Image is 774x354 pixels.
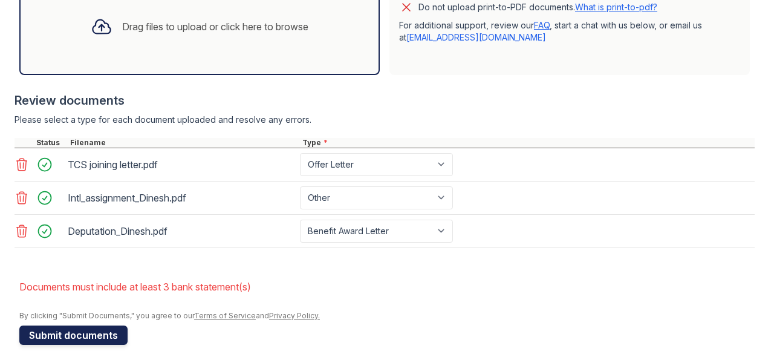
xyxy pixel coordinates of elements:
div: Intl_assignment_Dinesh.pdf [68,188,295,208]
div: TCS joining letter.pdf [68,155,295,174]
div: By clicking "Submit Documents," you agree to our and [19,311,755,321]
a: Terms of Service [194,311,256,320]
li: Documents must include at least 3 bank statement(s) [19,275,755,299]
div: Status [34,138,68,148]
div: Type [300,138,755,148]
button: Submit documents [19,326,128,345]
div: Review documents [15,92,755,109]
p: For additional support, review our , start a chat with us below, or email us at [399,19,740,44]
div: Filename [68,138,300,148]
a: Privacy Policy. [269,311,320,320]
a: FAQ [534,20,550,30]
div: Please select a type for each document uploaded and resolve any errors. [15,114,755,126]
div: Drag files to upload or click here to browse [122,19,308,34]
a: [EMAIL_ADDRESS][DOMAIN_NAME] [406,32,546,42]
div: Deputation_Dinesh.pdf [68,221,295,241]
p: Do not upload print-to-PDF documents. [418,1,657,13]
a: What is print-to-pdf? [575,2,657,12]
